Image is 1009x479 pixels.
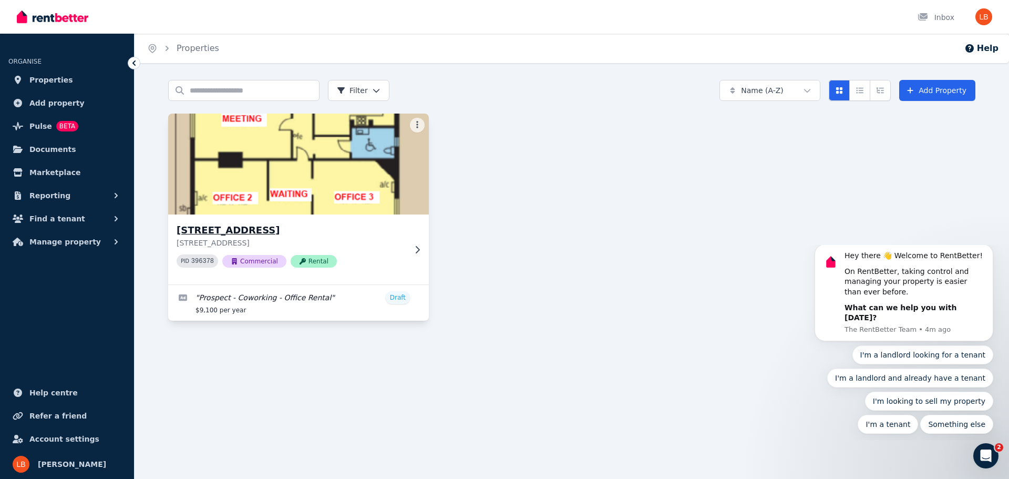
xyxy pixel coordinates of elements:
[46,6,187,78] div: Message content
[410,118,425,133] button: More options
[8,58,42,65] span: ORGANISE
[168,114,429,284] a: 180 Prospect Rd, Prospect[STREET_ADDRESS][STREET_ADDRESS]PID 396378CommercialRental
[29,410,87,422] span: Refer a friend
[29,143,76,156] span: Documents
[191,258,214,265] code: 396378
[56,121,78,131] span: BETA
[8,231,126,252] button: Manage property
[719,80,820,101] button: Name (A-Z)
[918,12,954,23] div: Inbox
[8,69,126,90] a: Properties
[995,443,1003,452] span: 2
[28,124,194,142] button: Quick reply: I'm a landlord and already have a tenant
[8,208,126,229] button: Find a tenant
[66,147,194,166] button: Quick reply: I'm looking to sell my property
[46,80,187,89] p: Message from The RentBetter Team, sent 4m ago
[849,80,870,101] button: Compact list view
[829,80,850,101] button: Card view
[29,386,78,399] span: Help centre
[337,85,368,96] span: Filter
[8,382,126,403] a: Help centre
[181,258,189,264] small: PID
[829,80,891,101] div: View options
[8,405,126,426] a: Refer a friend
[16,100,194,189] div: Quick reply options
[46,6,187,16] div: Hey there 👋 Welcome to RentBetter!
[291,255,337,268] span: Rental
[8,139,126,160] a: Documents
[29,433,99,445] span: Account settings
[46,58,158,77] b: What can we help you with [DATE]?
[38,458,106,471] span: [PERSON_NAME]
[162,111,436,217] img: 180 Prospect Rd, Prospect
[328,80,389,101] button: Filter
[29,212,85,225] span: Find a tenant
[24,8,40,25] img: Profile image for The RentBetter Team
[177,223,406,238] h3: [STREET_ADDRESS]
[54,100,195,119] button: Quick reply: I'm a landlord looking for a tenant
[870,80,891,101] button: Expanded list view
[8,116,126,137] a: PulseBETA
[964,42,998,55] button: Help
[8,162,126,183] a: Marketplace
[29,74,73,86] span: Properties
[8,185,126,206] button: Reporting
[121,170,194,189] button: Quick reply: Something else
[29,236,101,248] span: Manage property
[59,170,119,189] button: Quick reply: I'm a tenant
[135,34,232,63] nav: Breadcrumb
[29,120,52,133] span: Pulse
[8,429,126,450] a: Account settings
[29,166,80,179] span: Marketplace
[222,255,286,268] span: Commercial
[8,93,126,114] a: Add property
[741,85,784,96] span: Name (A-Z)
[973,443,998,468] iframe: Intercom live chat
[17,9,88,25] img: RentBetter
[29,189,70,202] span: Reporting
[899,80,975,101] a: Add Property
[29,97,85,109] span: Add property
[46,22,187,53] div: On RentBetter, taking control and managing your property is easier than ever before.
[13,456,29,473] img: Luka Borg
[799,245,1009,440] iframe: Intercom notifications message
[975,8,992,25] img: Luka Borg
[177,238,406,248] p: [STREET_ADDRESS]
[168,285,429,321] a: Edit listing: Prospect - Coworking - Office Rental
[177,43,219,53] a: Properties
